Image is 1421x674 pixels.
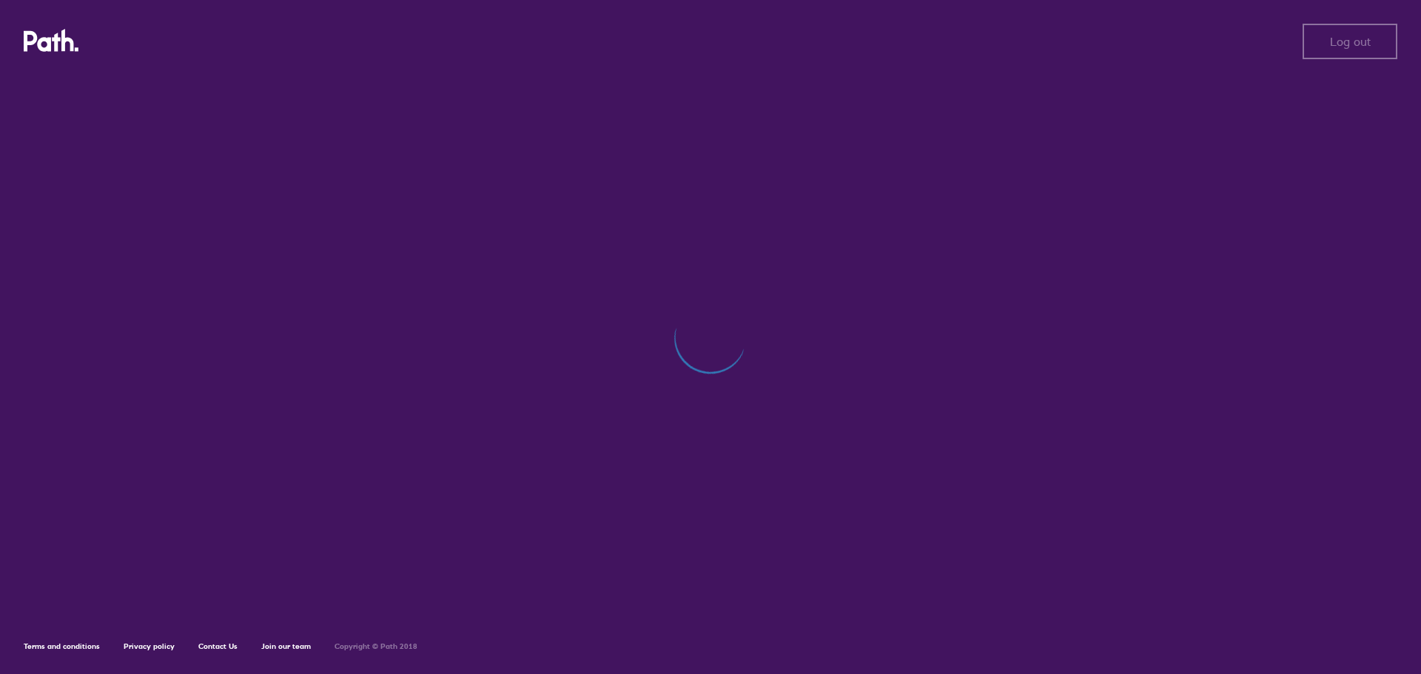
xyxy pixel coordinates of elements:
[24,641,100,651] a: Terms and conditions
[335,642,417,651] h6: Copyright © Path 2018
[198,641,238,651] a: Contact Us
[1303,24,1397,59] button: Log out
[124,641,175,651] a: Privacy policy
[261,641,311,651] a: Join our team
[1330,35,1371,48] span: Log out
